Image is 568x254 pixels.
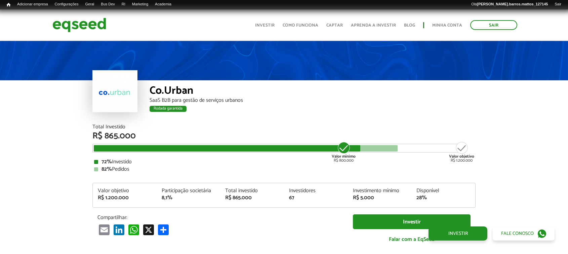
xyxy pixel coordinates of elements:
[92,124,476,130] div: Total Investido
[94,167,474,172] div: Pedidos
[118,2,129,7] a: RI
[157,224,170,235] a: Compartilhar
[493,226,555,241] a: Fale conosco
[470,20,517,30] a: Sair
[551,2,565,7] a: Sair
[51,2,82,7] a: Configurações
[225,195,279,201] div: R$ 865.000
[468,2,551,7] a: Olá[PERSON_NAME].barros.mattos_127145
[289,188,343,194] div: Investidores
[429,226,487,241] a: Investir
[152,2,175,7] a: Academia
[129,2,152,7] a: Marketing
[52,16,106,34] img: EqSeed
[97,2,118,7] a: Bus Dev
[102,157,112,166] strong: 72%
[449,153,474,160] strong: Valor objetivo
[98,195,152,201] div: R$ 1.200.000
[94,159,474,165] div: Investido
[162,195,215,201] div: 8,1%
[289,195,343,201] div: 67
[416,195,470,201] div: 28%
[351,23,396,28] a: Aprenda a investir
[353,195,407,201] div: R$ 5.000
[416,188,470,194] div: Disponível
[102,165,112,174] strong: 82%
[150,106,187,112] div: Rodada garantida
[112,224,126,235] a: LinkedIn
[477,2,548,6] strong: [PERSON_NAME].barros.mattos_127145
[3,2,14,8] a: Início
[127,224,140,235] a: WhatsApp
[225,188,279,194] div: Total investido
[332,153,356,160] strong: Valor mínimo
[98,188,152,194] div: Valor objetivo
[331,141,356,163] div: R$ 800.000
[255,23,275,28] a: Investir
[353,232,471,246] a: Falar com a EqSeed
[404,23,415,28] a: Blog
[353,188,407,194] div: Investimento mínimo
[7,2,10,7] span: Início
[432,23,462,28] a: Minha conta
[283,23,318,28] a: Como funciona
[92,132,476,140] div: R$ 865.000
[449,141,474,163] div: R$ 1.200.000
[97,214,343,221] p: Compartilhar:
[326,23,343,28] a: Captar
[150,98,476,103] div: SaaS B2B para gestão de serviços urbanos
[82,2,97,7] a: Geral
[150,85,476,98] div: Co.Urban
[162,188,215,194] div: Participação societária
[97,224,111,235] a: Email
[142,224,155,235] a: X
[14,2,51,7] a: Adicionar empresa
[353,214,471,229] a: Investir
